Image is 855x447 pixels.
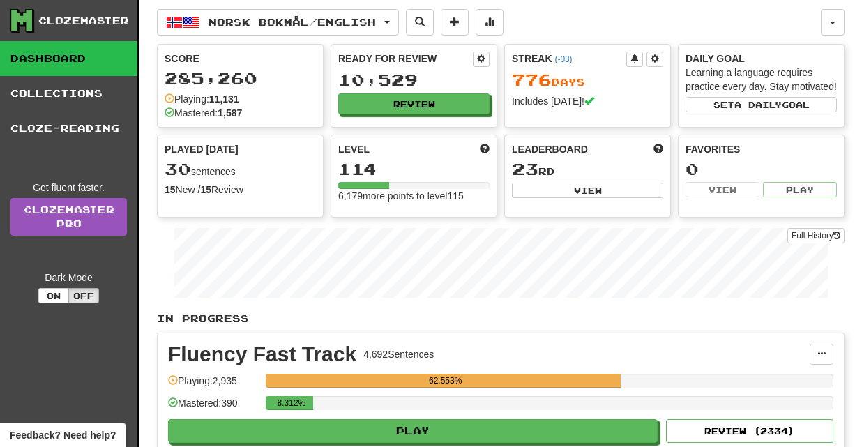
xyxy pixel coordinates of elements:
button: Add sentence to collection [441,9,469,36]
span: a daily [734,100,782,109]
span: 23 [512,159,538,179]
span: Leaderboard [512,142,588,156]
a: (-03) [554,54,572,64]
button: Norsk bokmål/English [157,9,399,36]
div: 10,529 [338,71,490,89]
span: This week in points, UTC [653,142,663,156]
div: 4,692 Sentences [363,347,434,361]
div: Favorites [686,142,837,156]
span: 30 [165,159,191,179]
button: On [38,288,69,303]
div: 0 [686,160,837,178]
div: New / Review [165,183,316,197]
button: Search sentences [406,9,434,36]
button: More stats [476,9,504,36]
button: Off [68,288,99,303]
span: Norsk bokmål / English [209,16,376,28]
span: Open feedback widget [10,428,116,442]
button: Full History [787,228,845,243]
button: Review [338,93,490,114]
button: Play [763,182,837,197]
div: 8.312% [270,396,312,410]
div: rd [512,160,663,179]
button: View [512,183,663,198]
strong: 11,131 [209,93,239,105]
div: Mastered: 390 [168,396,259,419]
span: Level [338,142,370,156]
button: Seta dailygoal [686,97,837,112]
a: ClozemasterPro [10,198,127,236]
div: 62.553% [270,374,621,388]
button: View [686,182,759,197]
div: Day s [512,71,663,89]
div: Daily Goal [686,52,837,66]
button: Play [168,419,658,443]
div: Mastered: [165,106,242,120]
strong: 15 [165,184,176,195]
div: Ready for Review [338,52,473,66]
span: Score more points to level up [480,142,490,156]
span: Played [DATE] [165,142,239,156]
div: Streak [512,52,626,66]
span: 776 [512,70,552,89]
div: sentences [165,160,316,179]
div: Dark Mode [10,271,127,285]
strong: 15 [200,184,211,195]
div: Playing: [165,92,239,106]
div: Includes [DATE]! [512,94,663,108]
div: Get fluent faster. [10,181,127,195]
div: Clozemaster [38,14,129,28]
div: Fluency Fast Track [168,344,356,365]
button: Review (2334) [666,419,833,443]
div: 6,179 more points to level 115 [338,189,490,203]
div: 114 [338,160,490,178]
div: Learning a language requires practice every day. Stay motivated! [686,66,837,93]
div: Playing: 2,935 [168,374,259,397]
div: Score [165,52,316,66]
strong: 1,587 [218,107,242,119]
div: 285,260 [165,70,316,87]
p: In Progress [157,312,845,326]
